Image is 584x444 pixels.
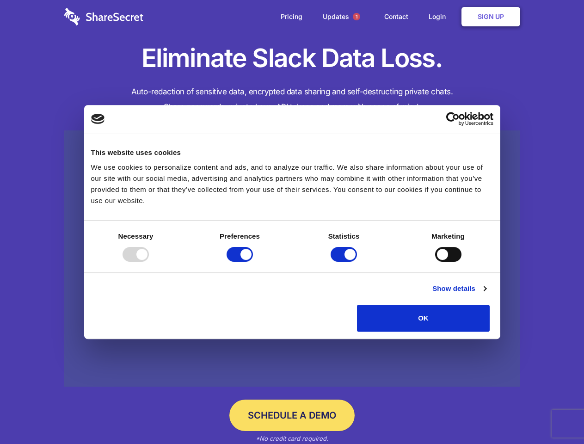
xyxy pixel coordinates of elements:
a: Show details [432,283,486,294]
button: OK [357,305,490,332]
span: 1 [353,13,360,20]
img: logo [91,114,105,124]
em: *No credit card required. [256,435,328,442]
h1: Eliminate Slack Data Loss. [64,42,520,75]
strong: Preferences [220,232,260,240]
a: Wistia video thumbnail [64,130,520,387]
a: Sign Up [461,7,520,26]
div: This website uses cookies [91,147,493,158]
h4: Auto-redaction of sensitive data, encrypted data sharing and self-destructing private chats. Shar... [64,84,520,115]
a: Login [419,2,460,31]
strong: Statistics [328,232,360,240]
a: Contact [375,2,418,31]
strong: Marketing [431,232,465,240]
div: We use cookies to personalize content and ads, and to analyze our traffic. We also share informat... [91,162,493,206]
a: Schedule a Demo [229,400,355,431]
strong: Necessary [118,232,154,240]
img: logo-wordmark-white-trans-d4663122ce5f474addd5e946df7df03e33cb6a1c49d2221995e7729f52c070b2.svg [64,8,143,25]
a: Usercentrics Cookiebot - opens in a new window [412,112,493,126]
a: Pricing [271,2,312,31]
